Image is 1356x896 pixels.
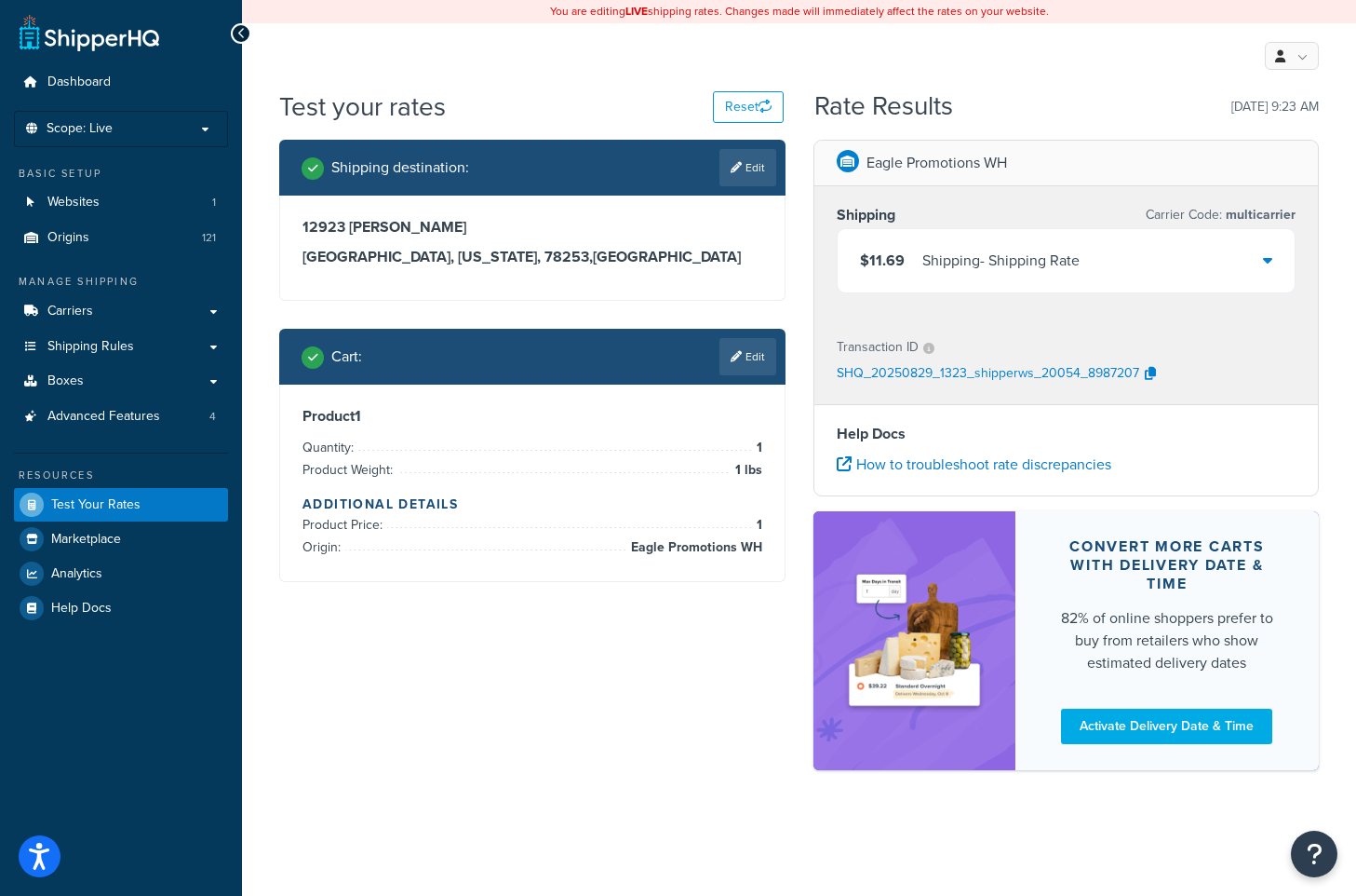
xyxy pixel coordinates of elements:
[51,497,141,513] span: Test Your Rates
[302,438,358,457] span: Quantity:
[14,400,228,434] a: Advanced Features4
[14,468,228,483] div: Resources
[51,601,112,617] span: Help Docs
[752,514,762,536] span: 1
[51,566,102,582] span: Analytics
[625,3,648,20] b: LIVE
[331,348,362,365] h2: Cart :
[1061,709,1272,744] a: Activate Delivery Date & Time
[331,159,469,176] h2: Shipping destination :
[279,88,446,125] h1: Test your rates
[14,185,228,220] a: Websites1
[837,423,1296,445] h4: Help Docs
[814,92,953,121] h2: Rate Results
[14,185,228,220] li: Websites
[1291,831,1337,877] button: Open Resource Center
[14,166,228,182] div: Basic Setup
[212,195,216,210] span: 1
[14,523,228,556] a: Marketplace
[860,250,905,271] span: $11.69
[202,230,216,246] span: 121
[47,373,84,389] span: Boxes
[14,400,228,434] li: Advanced Features
[719,338,776,375] a: Edit
[837,454,1111,475] a: How to troubleshoot rate discrepancies
[866,150,1007,176] p: Eagle Promotions WH
[14,65,228,100] a: Dashboard
[1060,607,1274,674] div: 82% of online shoppers prefer to buy from retailers who show estimated delivery dates
[14,294,228,329] a: Carriers
[209,409,216,425] span: 4
[1146,202,1296,228] p: Carrier Code:
[14,557,228,591] a: Analytics
[713,91,784,123] button: Reset
[302,537,345,557] span: Origin:
[47,75,111,90] span: Dashboard
[47,195,100,210] span: Websites
[841,539,987,742] img: feature-image-ddt-36eae7f7280da8017bfb280eaccd9c446f90b1fe08728e4019434db127062ab4.png
[1222,205,1296,224] span: multicarrier
[731,459,762,482] span: 1 lbs
[302,495,762,514] h4: Additional Details
[719,149,776,186] a: Edit
[14,274,228,290] div: Manage Shipping
[47,230,89,246] span: Origins
[302,218,762,237] h3: 12923 [PERSON_NAME]
[302,407,762,426] h3: Product 1
[302,460,397,480] span: Product Weight:
[626,536,762,559] span: Eagle Promotions WH
[302,515,387,535] span: Product Price:
[1060,537,1274,593] div: Convert more carts with delivery date & time
[302,248,762,266] h3: [GEOGRAPHIC_DATA], [US_STATE], 78253 , [GEOGRAPHIC_DATA]
[837,360,1139,388] p: SHQ_20250829_1323_shipperws_20054_8987207
[47,409,160,425] span: Advanced Features
[922,248,1080,274] div: Shipping - Shipping Rate
[14,488,228,522] a: Test Your Rates
[14,221,228,255] a: Origins121
[14,330,228,364] a: Shipping Rules
[752,437,762,459] span: 1
[14,364,228,399] a: Boxes
[1231,94,1319,120] p: [DATE] 9:23 AM
[837,206,895,224] h3: Shipping
[47,304,93,319] span: Carriers
[47,339,134,355] span: Shipping Rules
[14,591,228,625] a: Help Docs
[14,221,228,255] li: Origins
[47,121,113,137] span: Scope: Live
[51,532,121,548] span: Marketplace
[837,334,919,360] p: Transaction ID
